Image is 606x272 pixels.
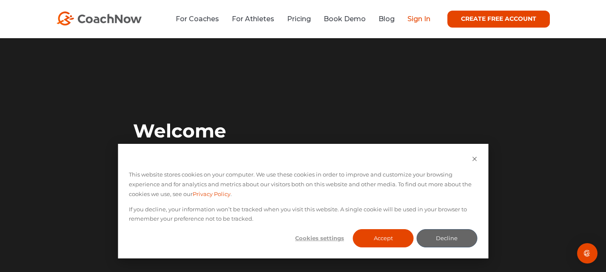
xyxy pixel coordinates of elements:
[378,15,395,23] a: Blog
[129,170,477,199] p: This website stores cookies on your computer. We use these cookies in order to improve and custom...
[129,205,477,224] p: If you decline, your information won’t be tracked when you visit this website. A single cookie wi...
[416,229,477,247] button: Decline
[447,11,550,28] a: CREATE FREE ACCOUNT
[324,15,366,23] a: Book Demo
[287,15,311,23] a: Pricing
[57,11,142,25] img: CoachNow Logo
[193,189,230,199] a: Privacy Policy
[176,15,219,23] a: For Coaches
[577,243,597,264] div: Open Intercom Messenger
[289,229,350,247] button: Cookies settings
[133,142,296,188] span: ConnectedCoaching
[353,229,414,247] button: Accept
[118,144,488,258] div: Cookie banner
[407,15,430,23] a: Sign In
[133,119,303,188] h1: Welcome to
[232,15,274,23] a: For Athletes
[472,155,477,165] button: Dismiss cookie banner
